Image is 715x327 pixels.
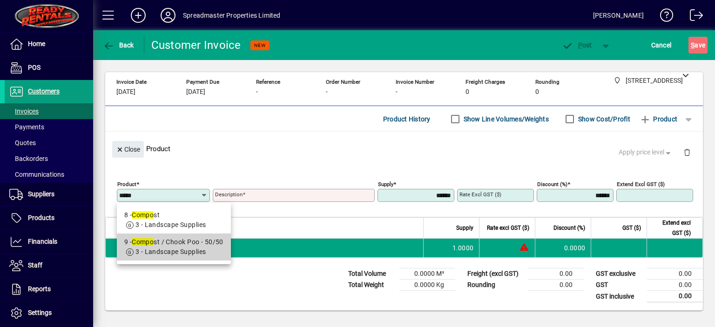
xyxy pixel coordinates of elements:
[676,148,698,156] app-page-header-button: Delete
[459,191,501,198] mat-label: Rate excl GST ($)
[5,135,93,151] a: Quotes
[135,221,206,228] span: 3 - Landscape Supplies
[9,107,39,115] span: Invoices
[124,237,223,247] div: 9 - st / Chook Poo - 50/50
[183,8,280,23] div: Spreadmaster Properties Limited
[254,42,266,48] span: NEW
[465,88,469,96] span: 0
[399,280,455,291] td: 0.0000 Kg
[28,40,45,47] span: Home
[9,155,48,162] span: Backorders
[535,239,591,257] td: 0.0000
[116,142,140,157] span: Close
[676,141,698,163] button: Delete
[691,38,705,53] span: ave
[132,238,154,246] em: Compo
[123,7,153,24] button: Add
[688,37,708,53] button: Save
[553,223,585,233] span: Discount (%)
[562,41,592,49] span: ost
[5,33,93,56] a: Home
[28,87,60,95] span: Customers
[344,280,399,291] td: Total Weight
[378,181,393,187] mat-label: Supply
[151,38,241,53] div: Customer Invoice
[5,301,93,325] a: Settings
[591,268,647,280] td: GST exclusive
[591,291,647,302] td: GST inclusive
[28,214,54,221] span: Products
[5,207,93,230] a: Products
[653,2,674,32] a: Knowledge Base
[651,38,672,53] span: Cancel
[622,223,641,233] span: GST ($)
[537,181,567,187] mat-label: Discount (%)
[379,111,434,127] button: Product History
[124,210,223,220] div: 8 - st
[463,268,528,280] td: Freight (excl GST)
[593,8,644,23] div: [PERSON_NAME]
[112,141,144,158] button: Close
[456,223,473,233] span: Supply
[153,7,183,24] button: Profile
[28,190,54,198] span: Suppliers
[215,191,243,198] mat-label: Description
[101,37,136,53] button: Back
[383,112,431,127] span: Product History
[535,88,539,96] span: 0
[117,234,231,260] mat-option: 9 - Compost / Chook Poo - 50/50
[105,132,703,166] div: Product
[93,37,144,53] app-page-header-button: Back
[691,41,695,49] span: S
[396,88,398,96] span: -
[653,218,691,238] span: Extend excl GST ($)
[487,223,529,233] span: Rate excl GST ($)
[5,151,93,167] a: Backorders
[557,37,597,53] button: Post
[110,145,146,153] app-page-header-button: Close
[578,41,582,49] span: P
[103,41,134,49] span: Back
[256,88,258,96] span: -
[5,278,93,301] a: Reports
[463,280,528,291] td: Rounding
[647,291,703,302] td: 0.00
[5,230,93,254] a: Financials
[5,167,93,182] a: Communications
[576,114,630,124] label: Show Cost/Profit
[528,280,584,291] td: 0.00
[462,114,549,124] label: Show Line Volumes/Weights
[615,144,676,161] button: Apply price level
[28,309,52,316] span: Settings
[28,238,57,245] span: Financials
[683,2,703,32] a: Logout
[28,261,42,269] span: Staff
[117,207,231,234] mat-option: 8 - Compost
[344,268,399,280] td: Total Volume
[5,103,93,119] a: Invoices
[5,183,93,206] a: Suppliers
[619,147,673,157] span: Apply price level
[116,88,135,96] span: [DATE]
[617,181,665,187] mat-label: Extend excl GST ($)
[5,56,93,80] a: POS
[591,280,647,291] td: GST
[5,119,93,135] a: Payments
[9,139,36,147] span: Quotes
[135,248,206,255] span: 3 - Landscape Supplies
[28,64,40,71] span: POS
[528,268,584,280] td: 0.00
[132,211,154,219] em: Compo
[9,123,44,131] span: Payments
[117,181,136,187] mat-label: Product
[399,268,455,280] td: 0.0000 M³
[326,88,328,96] span: -
[28,285,51,293] span: Reports
[9,171,64,178] span: Communications
[186,88,205,96] span: [DATE]
[649,37,674,53] button: Cancel
[5,254,93,277] a: Staff
[452,243,474,253] span: 1.0000
[647,280,703,291] td: 0.00
[647,268,703,280] td: 0.00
